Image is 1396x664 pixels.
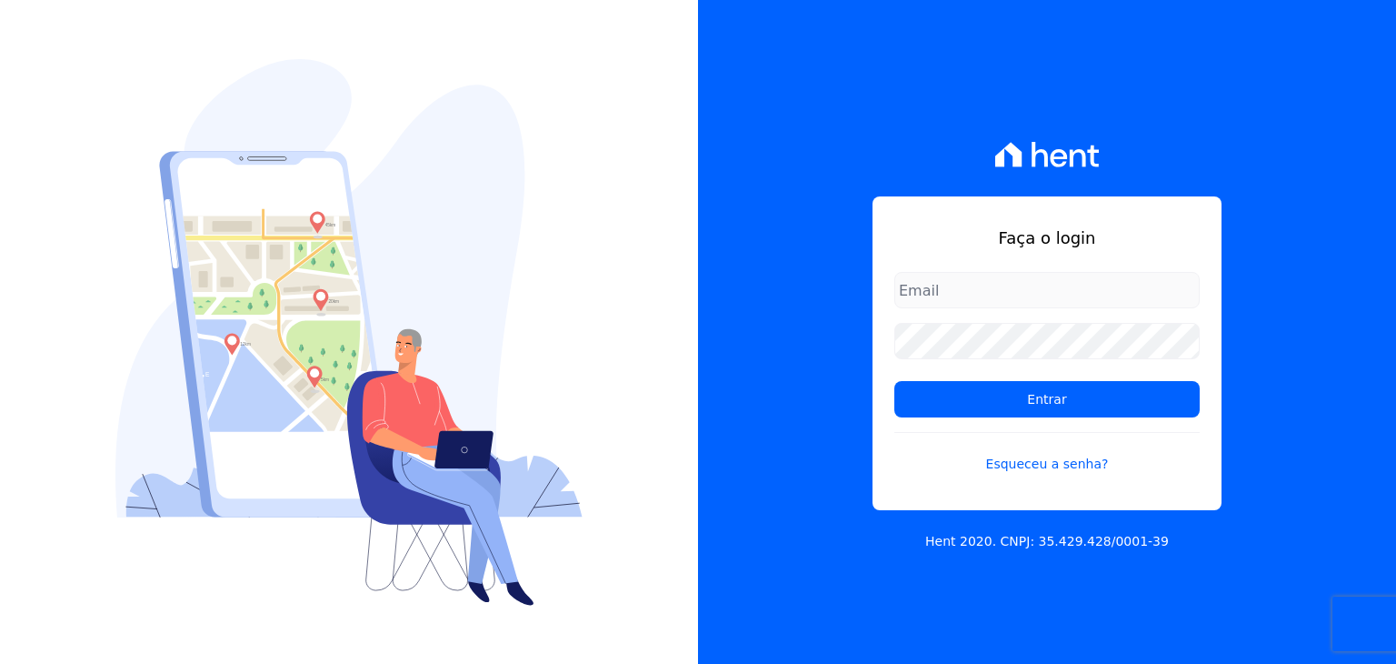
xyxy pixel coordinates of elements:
[894,226,1200,250] h1: Faça o login
[894,432,1200,474] a: Esqueceu a senha?
[894,272,1200,308] input: Email
[894,381,1200,418] input: Entrar
[115,59,583,606] img: Login
[925,532,1169,551] p: Hent 2020. CNPJ: 35.429.428/0001-39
